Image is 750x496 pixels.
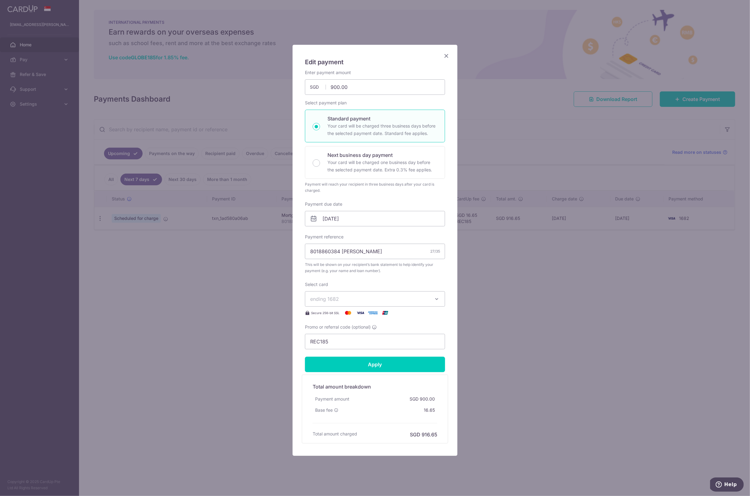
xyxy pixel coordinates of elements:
[379,309,391,317] img: UnionPay
[342,309,354,317] img: Mastercard
[310,296,339,302] span: ending 1682
[327,122,437,137] p: Your card will be charged three business days before the selected payment date. Standard fee appl...
[305,79,445,95] input: 0.00
[305,357,445,372] input: Apply
[305,324,371,330] span: Promo or referral code (optional)
[313,431,357,437] h6: Total amount charged
[311,310,340,315] span: Secure 256-bit SSL
[305,201,342,207] label: Payment due date
[327,115,437,122] p: Standard payment
[421,405,437,416] div: 16.65
[367,309,379,317] img: American Express
[305,291,445,307] button: ending 1682
[305,211,445,226] input: DD / MM / YYYY
[710,477,744,493] iframe: Opens a widget where you can find more information
[430,248,440,254] div: 27/35
[313,383,437,390] h5: Total amount breakdown
[407,393,437,405] div: SGD 900.00
[313,393,352,405] div: Payment amount
[310,84,326,90] span: SGD
[305,281,328,288] label: Select card
[443,52,450,60] button: Close
[354,309,367,317] img: Visa
[305,69,351,76] label: Enter payment amount
[410,431,437,438] h6: SGD 916.65
[305,57,445,67] h5: Edit payment
[305,234,344,240] label: Payment reference
[305,262,445,274] span: This will be shown on your recipient’s bank statement to help identify your payment (e.g. your na...
[305,100,347,106] label: Select payment plan
[327,159,437,174] p: Your card will be charged one business day before the selected payment date. Extra 0.3% fee applies.
[327,151,437,159] p: Next business day payment
[315,407,333,413] span: Base fee
[305,181,445,194] div: Payment will reach your recipient in three business days after your card is charged.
